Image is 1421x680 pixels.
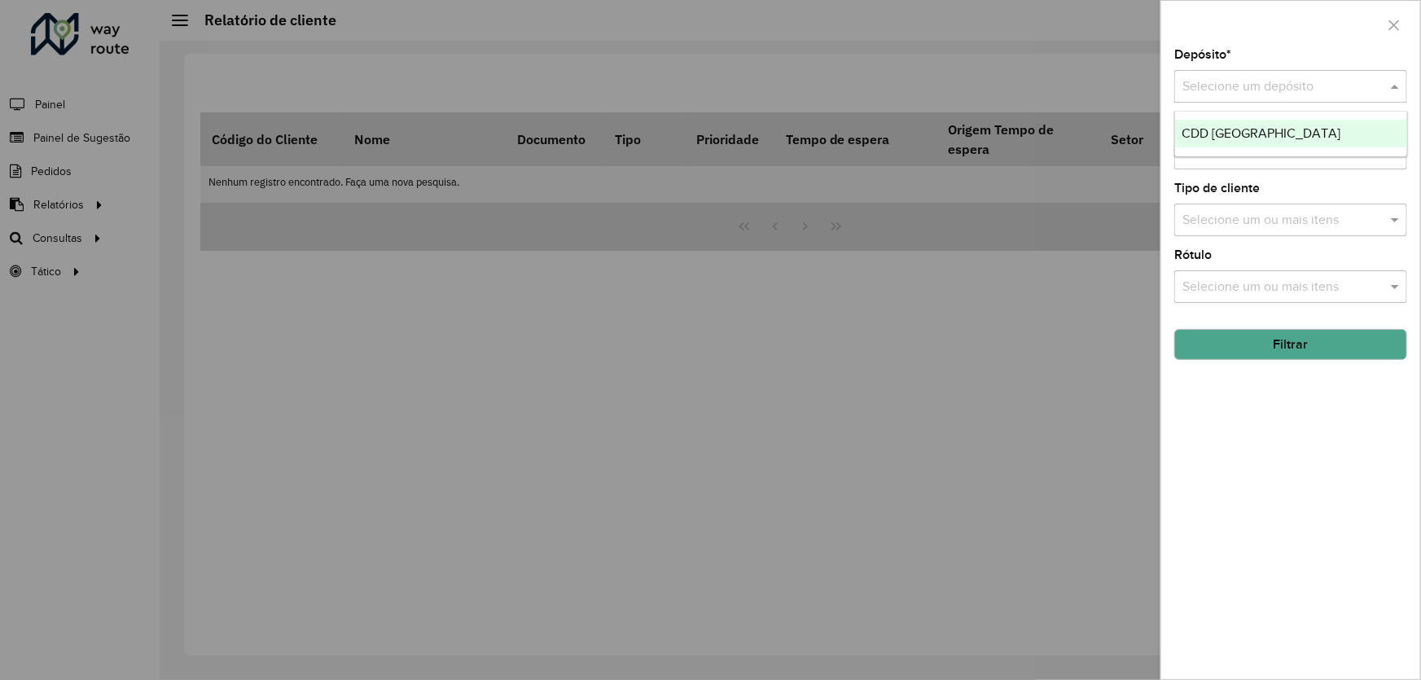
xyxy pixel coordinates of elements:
[1182,126,1340,140] span: CDD [GEOGRAPHIC_DATA]
[1174,178,1260,198] label: Tipo de cliente
[1174,245,1212,265] label: Rótulo
[1174,329,1407,360] button: Filtrar
[1174,111,1407,157] ng-dropdown-panel: Options list
[1174,45,1231,64] label: Depósito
